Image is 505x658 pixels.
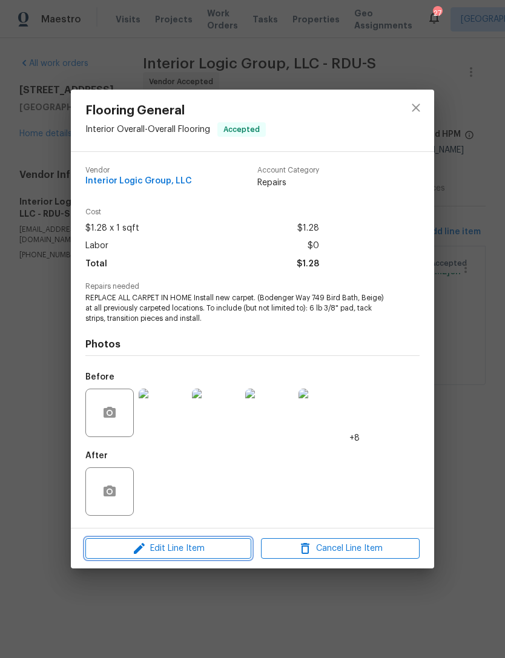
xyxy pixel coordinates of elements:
[85,125,210,134] span: Interior Overall - Overall Flooring
[308,237,319,255] span: $0
[85,283,420,291] span: Repairs needed
[85,293,386,323] span: REPLACE ALL CARPET IN HOME Install new carpet. (Bodenger Way 749 Bird Bath, Beige) at all previou...
[85,338,420,350] h4: Photos
[85,208,319,216] span: Cost
[85,373,114,381] h5: Before
[265,541,416,556] span: Cancel Line Item
[85,237,108,255] span: Labor
[85,220,139,237] span: $1.28 x 1 sqft
[85,452,108,460] h5: After
[85,166,192,174] span: Vendor
[297,220,319,237] span: $1.28
[257,166,319,174] span: Account Category
[297,255,319,273] span: $1.28
[401,93,431,122] button: close
[219,123,265,136] span: Accepted
[85,538,251,559] button: Edit Line Item
[257,177,319,189] span: Repairs
[89,541,248,556] span: Edit Line Item
[85,255,107,273] span: Total
[433,7,441,19] div: 27
[261,538,420,559] button: Cancel Line Item
[349,432,360,444] span: +8
[85,104,266,117] span: Flooring General
[85,177,192,186] span: Interior Logic Group, LLC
